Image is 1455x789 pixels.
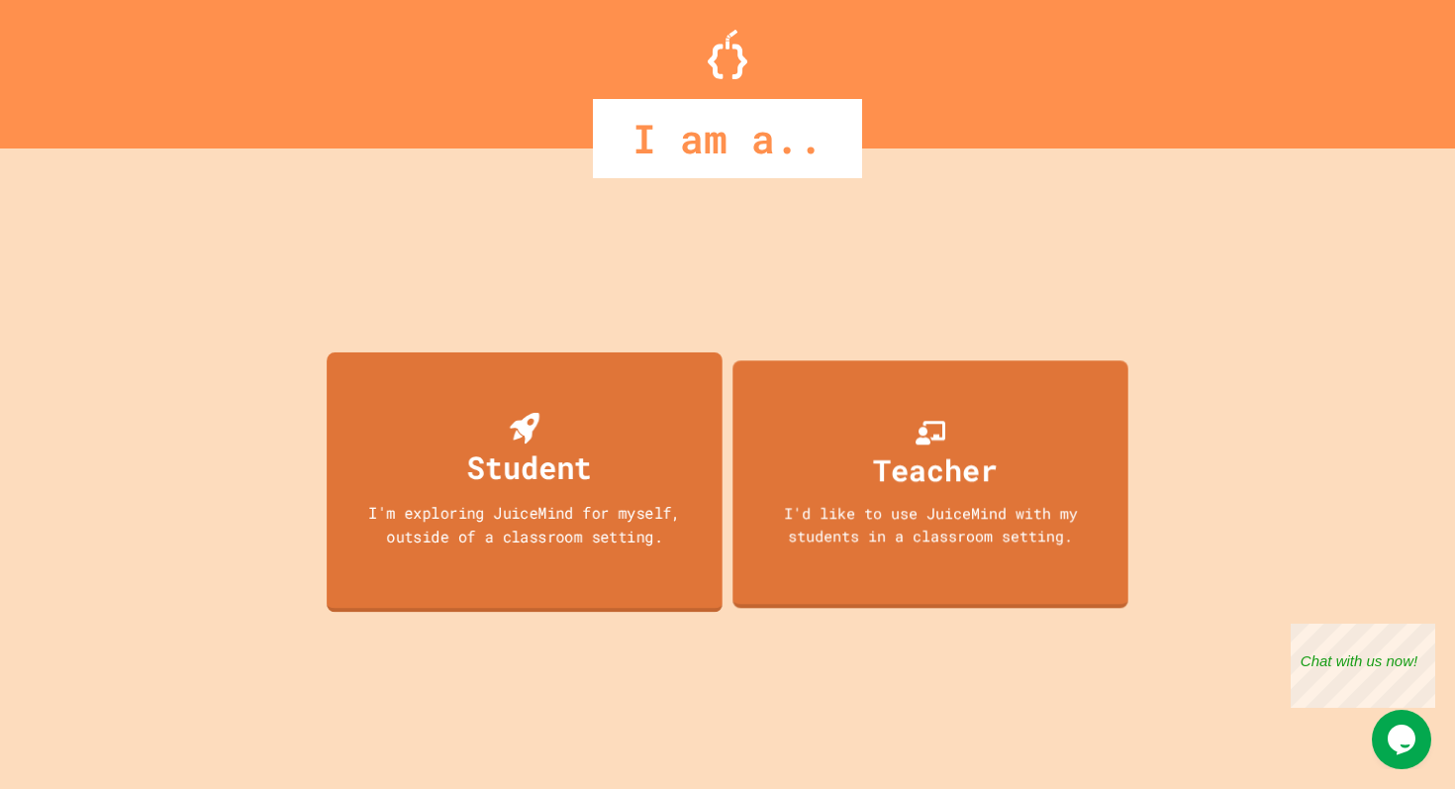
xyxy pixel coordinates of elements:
[467,444,592,490] div: Student
[1291,624,1435,708] iframe: chat widget
[593,99,862,178] div: I am a..
[873,447,998,492] div: Teacher
[1372,710,1435,769] iframe: chat widget
[346,501,703,547] div: I'm exploring JuiceMind for myself, outside of a classroom setting.
[752,502,1108,546] div: I'd like to use JuiceMind with my students in a classroom setting.
[708,30,747,79] img: Logo.svg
